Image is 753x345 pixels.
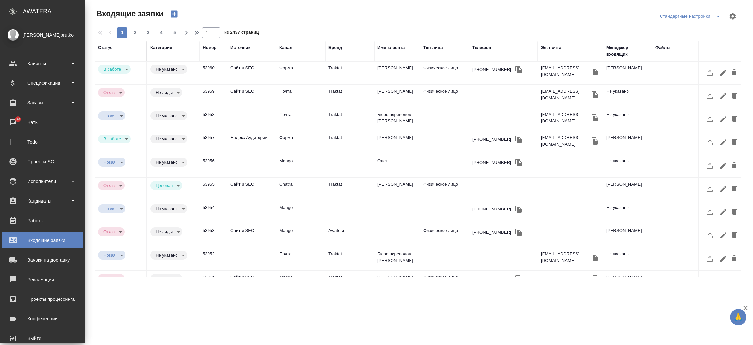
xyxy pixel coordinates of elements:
button: В работе [101,136,123,142]
td: Яндекс Аудитории [227,131,276,154]
td: Traktat [325,271,374,294]
button: Скопировать [590,252,600,262]
a: Рекламации [2,271,83,288]
td: Сайт и SEO [227,85,276,108]
button: Скопировать [514,274,524,284]
div: В работе [98,111,125,120]
button: Загрузить файл [702,158,718,173]
div: Выйти [5,334,80,343]
td: [PERSON_NAME] [374,271,420,294]
td: Сайт и SEO [227,224,276,247]
button: В работе [101,66,123,72]
div: [PHONE_NUMBER] [472,136,511,143]
a: Конференции [2,311,83,327]
button: Редактировать [718,88,729,104]
td: Traktat [325,178,374,201]
div: [PHONE_NUMBER] [472,66,511,73]
button: Не лиды [154,90,175,95]
span: 3 [143,29,154,36]
button: Скопировать [591,274,601,284]
button: Редактировать [718,135,729,150]
button: Удалить [729,88,740,104]
button: Не указано [154,159,179,165]
div: В работе [98,181,125,190]
div: Исполнители [5,176,80,186]
span: 33 [12,116,24,122]
span: 2 [130,29,141,36]
button: 5 [169,27,180,38]
div: [PHONE_NUMBER] [472,206,511,212]
div: Чаты [5,118,80,127]
td: Не указано [603,201,652,224]
button: Удалить [729,158,740,173]
div: Источник [230,45,250,51]
span: 4 [156,29,167,36]
div: Это спам, фрилансеры, текущие клиенты и т.д. [150,88,196,97]
div: Конференции [5,314,80,324]
button: Загрузить файл [702,181,718,197]
div: В работе [98,65,131,74]
p: [EMAIL_ADDRESS][DOMAIN_NAME] [541,251,590,264]
td: 53958 [199,108,227,131]
div: Тип лица [423,45,443,51]
p: [EMAIL_ADDRESS][DOMAIN_NAME] [541,88,590,101]
td: Traktat [325,108,374,131]
td: 53951 [199,271,227,294]
div: В работе [150,111,187,120]
a: 33Чаты [2,114,83,131]
button: Скопировать [514,227,524,237]
button: Загрузить файл [702,88,718,104]
div: Спецификации [5,78,80,88]
a: Работы [2,212,83,229]
td: [PERSON_NAME] [374,131,420,154]
button: Загрузить файл [702,111,718,127]
button: Отказ [101,90,117,95]
div: В работе [98,204,125,213]
div: В работе [150,88,182,97]
button: Отказ [101,276,117,281]
button: Отказ [101,229,117,235]
button: Новая [101,252,118,258]
button: Скопировать [590,66,600,76]
div: [PERSON_NAME]prutko [5,31,80,39]
span: Входящие заявки [95,9,164,19]
div: В работе [150,158,187,167]
td: 53954 [199,201,227,224]
button: Загрузить файл [702,135,718,150]
div: Статус [98,45,113,51]
a: Проекты SC [2,154,83,170]
div: Входящие заявки [5,235,80,245]
button: Не указано [154,206,179,211]
button: Скопировать [590,113,600,123]
div: Todo [5,137,80,147]
button: Новая [101,159,118,165]
td: Физическое лицо [420,62,469,84]
div: В работе [150,251,187,260]
div: Проекты SC [5,157,80,167]
td: Физическое лицо [420,224,469,247]
button: Целевая [154,183,175,188]
div: Канал [279,45,292,51]
button: Удалить [729,227,740,243]
td: Awatera [325,224,374,247]
div: В работе [150,135,187,143]
button: Скопировать [514,204,524,214]
button: Редактировать [718,251,729,266]
td: [PERSON_NAME] [374,85,420,108]
td: 53952 [199,247,227,270]
div: Это спам, фрилансеры, текущие клиенты и т.д. [150,274,196,283]
button: Редактировать [718,111,729,127]
button: Редактировать [718,227,729,243]
a: Входящие заявки [2,232,83,248]
td: Traktat [325,85,374,108]
td: 53955 [199,178,227,201]
div: Рекламации [5,275,80,284]
td: Не указано [603,247,652,270]
button: Скопировать [590,136,600,146]
div: В работе [150,204,187,213]
td: Mango [276,201,325,224]
button: Загрузить файл [702,274,718,290]
button: Удалить [729,135,740,150]
button: 2 [130,27,141,38]
div: В работе [150,227,182,236]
